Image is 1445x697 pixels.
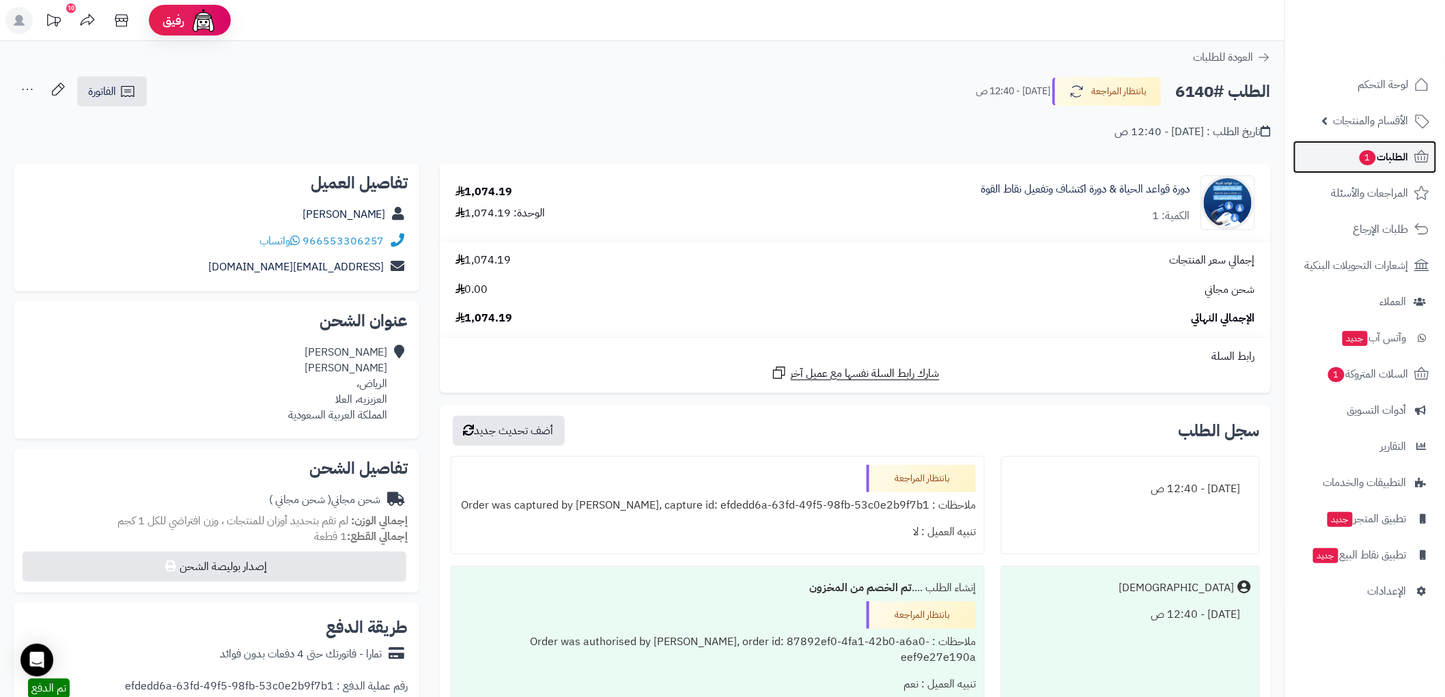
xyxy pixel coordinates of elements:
[1293,141,1437,173] a: الطلبات1
[326,619,408,636] h2: طريقة الدفع
[455,253,511,268] span: 1,074.19
[445,349,1265,365] div: رابط السلة
[1293,68,1437,101] a: لوحة التحكم
[1010,476,1251,502] div: [DATE] - 12:40 ص
[269,492,381,508] div: شحن مجاني
[23,552,406,582] button: إصدار بوليصة الشحن
[1358,147,1409,167] span: الطلبات
[269,492,331,508] span: ( شحن مجاني )
[20,644,53,677] div: Open Intercom Messenger
[1170,253,1255,268] span: إجمالي سعر المنتجات
[455,282,488,298] span: 0.00
[771,365,940,382] a: شارك رابط السلة نفسها مع عميل آخر
[867,601,976,629] div: بانتظار المراجعة
[1293,502,1437,535] a: تطبيق المتجرجديد
[1358,75,1409,94] span: لوحة التحكم
[1352,27,1432,55] img: logo-2.png
[77,76,147,106] a: الفاتورة
[1293,177,1437,210] a: المراجعات والأسئلة
[1305,256,1409,275] span: إشعارات التحويلات البنكية
[867,465,976,492] div: بانتظار المراجعة
[1341,328,1407,347] span: وآتس آب
[1293,394,1437,427] a: أدوات التسويق
[1201,175,1254,230] img: 1753107379-WhatsApp%20Image%202025-07-21%20at%205.05.26%20PM-90x90.jpeg
[1194,49,1254,66] span: العودة للطلبات
[1052,77,1162,106] button: بانتظار المراجعة
[1176,78,1271,106] h2: الطلب #6140
[1293,466,1437,499] a: التطبيقات والخدمات
[1381,437,1407,456] span: التقارير
[1293,213,1437,246] a: طلبات الإرجاع
[25,175,408,191] h2: تفاصيل العميل
[36,7,70,38] a: تحديثات المنصة
[259,233,300,249] a: واتساب
[1328,367,1345,382] span: 1
[1115,124,1271,140] div: تاريخ الطلب : [DATE] - 12:40 ص
[288,345,388,423] div: [PERSON_NAME] [PERSON_NAME] الرياض، العزيزيه، العلا المملكة العربية السعودية
[1334,111,1409,130] span: الأقسام والمنتجات
[314,528,408,545] small: 1 قطعة
[460,492,976,519] div: ملاحظات : Order was captured by [PERSON_NAME], capture id: efdedd6a-63fd-49f5-98fb-53c0e2b9f7b1
[25,313,408,329] h2: عنوان الشحن
[1293,322,1437,354] a: وآتس آبجديد
[220,646,382,662] div: تمارا - فاتورتك حتى 4 دفعات بدون فوائد
[1192,311,1255,326] span: الإجمالي النهائي
[460,519,976,545] div: تنبيه العميل : لا
[455,311,513,326] span: 1,074.19
[1194,49,1271,66] a: العودة للطلبات
[1359,150,1376,165] span: 1
[1328,512,1353,527] span: جديد
[163,12,184,29] span: رفيق
[190,7,217,34] img: ai-face.png
[1179,423,1260,439] h3: سجل الطلب
[453,416,565,446] button: أضف تحديث جديد
[1323,473,1407,492] span: التطبيقات والخدمات
[1205,282,1255,298] span: شحن مجاني
[1353,220,1409,239] span: طلبات الإرجاع
[976,85,1050,98] small: [DATE] - 12:40 ص
[1347,401,1407,420] span: أدوات التسويق
[981,182,1190,197] a: دورة قواعد الحياة & دورة اكتشاف وتفعيل نقاط القوة
[1332,184,1409,203] span: المراجعات والأسئلة
[25,460,408,476] h2: تفاصيل الشحن
[208,259,384,275] a: [EMAIL_ADDRESS][DOMAIN_NAME]
[460,629,976,671] div: ملاحظات : Order was authorised by [PERSON_NAME], order id: 87892ef0-4fa1-42b0-a6a0-eef9e27e190a
[791,366,940,382] span: شارك رابط السلة نفسها مع عميل آخر
[1343,331,1368,346] span: جديد
[1326,509,1407,528] span: تطبيق المتجر
[809,580,912,596] b: تم الخصم من المخزون
[455,205,546,221] div: الوحدة: 1,074.19
[31,680,66,696] span: تم الدفع
[1368,582,1407,601] span: الإعدادات
[460,575,976,601] div: إنشاء الطلب ....
[1327,365,1409,384] span: السلات المتروكة
[1293,430,1437,463] a: التقارير
[1010,601,1251,628] div: [DATE] - 12:40 ص
[1153,208,1190,224] div: الكمية: 1
[66,3,76,13] div: 10
[1380,292,1407,311] span: العملاء
[88,83,116,100] span: الفاتورة
[1293,285,1437,318] a: العملاء
[1312,545,1407,565] span: تطبيق نقاط البيع
[117,513,348,529] span: لم تقم بتحديد أوزان للمنتجات ، وزن افتراضي للكل 1 كجم
[1119,580,1235,596] div: [DEMOGRAPHIC_DATA]
[347,528,408,545] strong: إجمالي القطع:
[303,233,384,249] a: 966553306257
[1293,575,1437,608] a: الإعدادات
[303,206,386,223] a: [PERSON_NAME]
[1293,358,1437,390] a: السلات المتروكة1
[455,184,513,200] div: 1,074.19
[1293,539,1437,571] a: تطبيق نقاط البيعجديد
[1313,548,1338,563] span: جديد
[1293,249,1437,282] a: إشعارات التحويلات البنكية
[351,513,408,529] strong: إجمالي الوزن:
